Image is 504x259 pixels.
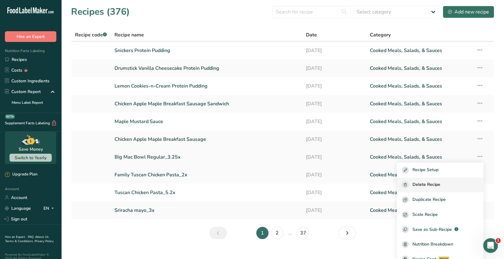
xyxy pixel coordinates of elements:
span: Recipe Setup [412,167,438,174]
h1: Recipes (376) [71,5,130,19]
a: [DATE] [306,80,363,92]
a: About Us . [5,235,49,243]
a: Page 37. [297,227,309,239]
a: Cooked Meals, Salads, & Sauces [370,97,469,110]
button: Save as Sub-Recipe [397,222,483,237]
a: [DATE] [306,151,363,163]
a: Cooked Meals, Salads, & Sauces [370,151,469,163]
a: [DATE] [306,115,363,128]
div: EN [43,205,56,212]
a: Language [5,203,31,214]
a: Cooked Meals, Salads, & Sauces [370,133,469,146]
a: Nutrition Breakdown [397,237,483,252]
input: Search for recipe [272,6,351,18]
a: [DATE] [306,133,363,146]
a: Cooked Meals, Salads, & Sauces [370,80,469,92]
a: FAQ . [28,235,35,239]
a: Sriracha mayo_3x [115,204,299,217]
iframe: Intercom live chat [483,238,498,253]
div: Upgrade Plan [5,171,37,178]
a: [DATE] [306,204,363,217]
a: Cooked Meals, Salads, & Sauces [370,186,469,199]
a: Privacy Policy [35,239,54,243]
a: Terms & Conditions . [5,239,35,243]
button: Hire an Expert [5,31,56,42]
span: Recipe name [115,31,144,39]
a: Previous page [209,227,227,239]
button: Scale Recipe [397,207,483,222]
div: Custom Report [5,88,41,95]
a: Cooked Meals, Salads, & Sauces [370,115,469,128]
a: Cooked Meals, Salads, & Sauces [370,168,469,181]
a: [DATE] [306,62,363,75]
a: Drumstick Vanilla Cheesecake Protein Pudding [115,62,299,75]
button: Switch to Yearly [9,154,52,162]
span: Duplicate Recipe [412,196,446,203]
a: [DATE] [306,97,363,110]
div: BETA [5,114,15,119]
span: Date [306,31,317,39]
a: Page 2. [271,227,283,239]
span: Category [370,31,391,39]
a: Cooked Meals, Salads, & Sauces [370,204,469,217]
button: Duplicate Recipe [397,192,483,207]
a: Tuscan Chicken Pasta_5.2x [115,186,299,199]
span: Switch to Yearly [15,155,47,161]
a: Cooked Meals, Salads, & Sauces [370,62,469,75]
div: Add new recipe [448,8,489,16]
button: Delete Recipe [397,178,483,193]
a: Hire an Expert . [5,235,27,239]
button: Add new recipe [443,6,494,18]
button: Recipe Setup [397,163,483,178]
a: Cooked Meals, Salads, & Sauces [370,44,469,57]
a: Family Tuscan Chicken Pasta_2x [115,168,299,181]
a: [DATE] [306,168,363,181]
span: Delete Recipe [412,181,440,188]
a: [DATE] [306,44,363,57]
span: Recipe code [75,32,107,38]
a: [DATE] [306,186,363,199]
a: Next page [338,227,356,239]
span: Save as Sub-Recipe [412,226,452,233]
a: Big Mac Bowl Regular_3.25x [115,151,299,163]
div: Save Money [19,146,43,152]
a: Snickers Protein Pudding [115,44,299,57]
a: Maple Mustard Sauce [115,115,299,128]
span: Nutrition Breakdown [412,241,453,248]
a: Chicken Apple Maple Breakfast Sausage Sandwich [115,97,299,110]
a: Lemon Cookies-n-Cream Protein Pudding [115,80,299,92]
a: Chicken Apple Maple Breakfast Sausage [115,133,299,146]
span: 1 [496,238,501,243]
span: Scale Recipe [412,211,438,218]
